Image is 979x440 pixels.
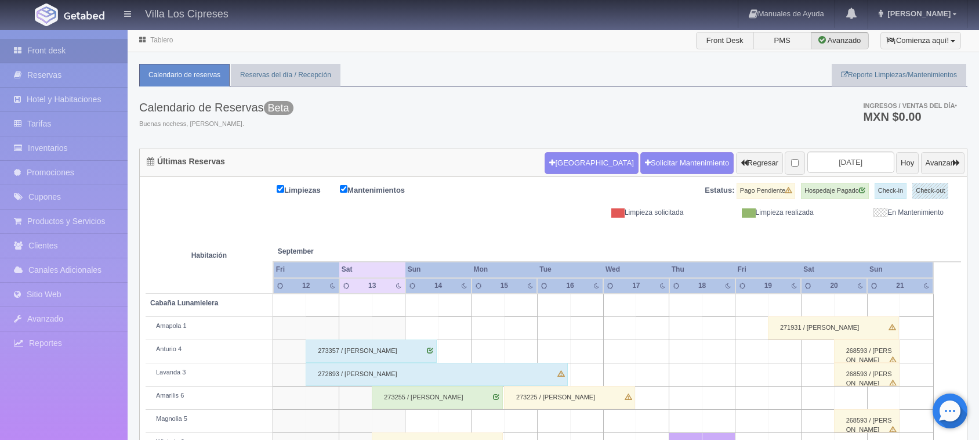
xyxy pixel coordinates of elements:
div: Limpieza solicitada [562,208,692,218]
h3: Calendario de Reservas [139,101,293,114]
button: Avanzar [921,152,965,174]
div: 12 [296,281,316,291]
div: 273225 / [PERSON_NAME] [504,386,635,409]
input: Mantenimientos [340,185,347,193]
div: Magnolia 5 [150,414,268,424]
button: [GEOGRAPHIC_DATA] [545,152,638,174]
label: Mantenimientos [340,183,422,196]
label: Estatus: [705,185,734,196]
th: Sun [867,262,933,277]
label: Check-in [875,183,907,199]
img: Getabed [64,11,104,20]
a: Tablero [150,36,173,44]
button: Regresar [736,152,783,174]
div: 273255 / [PERSON_NAME] [372,386,503,409]
div: Amarilis 6 [150,391,268,401]
h3: MXN $0.00 [863,111,957,122]
div: 13 [362,281,382,291]
span: Ingresos / Ventas del día [863,102,957,109]
img: Getabed [35,3,58,26]
th: Tue [537,262,603,277]
div: 19 [758,281,778,291]
th: Wed [603,262,669,277]
div: 16 [560,281,581,291]
button: Hoy [896,152,919,174]
label: PMS [753,32,811,49]
div: 21 [890,281,911,291]
span: Buenas nochess, [PERSON_NAME]. [139,120,293,129]
div: 15 [494,281,514,291]
div: En Mantenimiento [822,208,952,218]
div: 17 [626,281,647,291]
label: Limpiezas [277,183,338,196]
th: Sun [405,262,472,277]
input: Limpiezas [277,185,284,193]
strong: Habitación [191,251,227,259]
div: 18 [692,281,712,291]
th: Mon [472,262,538,277]
div: Lavanda 3 [150,368,268,377]
h4: Últimas Reservas [147,157,225,166]
div: 268593 / [PERSON_NAME] [834,340,900,363]
span: [PERSON_NAME] [884,9,951,18]
span: September [278,247,401,257]
b: Cabaña Lunamielera [150,299,218,307]
th: Fri [273,262,339,277]
th: Sat [339,262,405,277]
h4: Villa Los Cipreses [145,6,229,20]
label: Front Desk [696,32,754,49]
div: 268593 / [PERSON_NAME] [834,363,900,386]
div: Amapola 1 [150,322,268,331]
th: Fri [735,262,802,277]
label: Hospedaje Pagado [801,183,869,199]
div: 272893 / [PERSON_NAME] [306,363,568,386]
a: Reporte Limpiezas/Mantenimientos [832,64,966,86]
label: Check-out [912,183,948,199]
div: 268593 / [PERSON_NAME] [834,409,900,432]
div: 273357 / [PERSON_NAME] [306,340,437,363]
button: ¡Comienza aquí! [880,32,961,49]
div: 271931 / [PERSON_NAME] [768,316,899,340]
label: Pago Pendiente [737,183,795,199]
label: Avanzado [811,32,869,49]
div: 14 [428,281,448,291]
a: Calendario de reservas [139,64,230,86]
span: Beta [264,101,293,115]
div: Limpieza realizada [692,208,822,218]
th: Thu [669,262,735,277]
th: Sat [801,262,867,277]
div: Anturio 4 [150,345,268,354]
a: Solicitar Mantenimiento [640,152,734,174]
a: Reservas del día / Recepción [231,64,340,86]
div: 20 [824,281,844,291]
